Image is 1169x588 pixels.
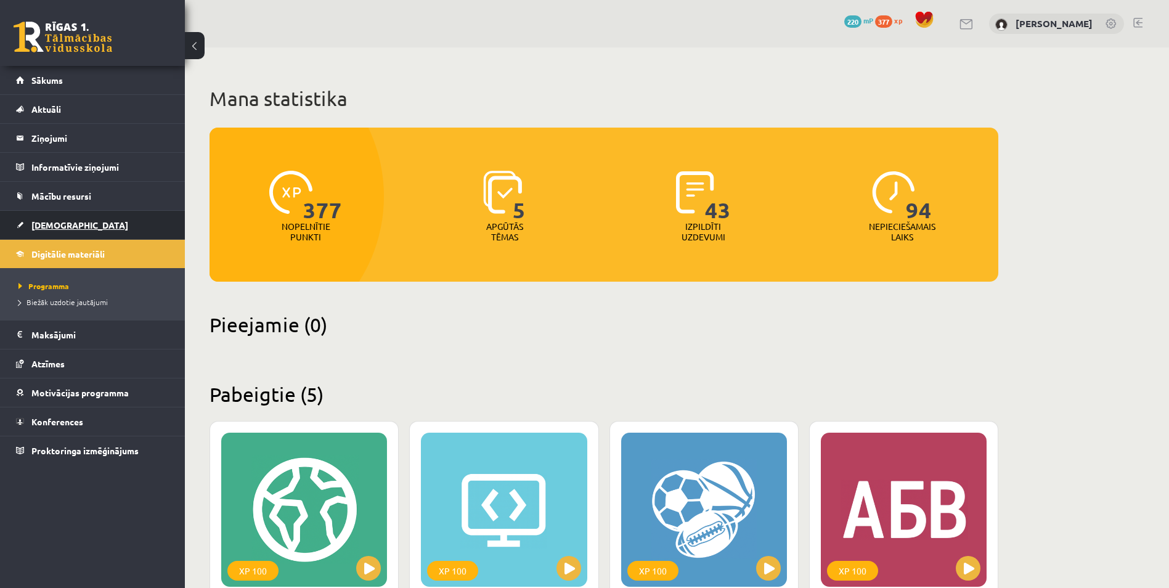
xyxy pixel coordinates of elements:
[16,321,169,349] a: Maksājumi
[16,378,169,407] a: Motivācijas programma
[16,66,169,94] a: Sākums
[16,153,169,181] a: Informatīvie ziņojumi
[16,95,169,123] a: Aktuāli
[31,75,63,86] span: Sākums
[282,221,330,242] p: Nopelnītie punkti
[875,15,892,28] span: 377
[269,171,312,214] img: icon-xp-0682a9bc20223a9ccc6f5883a126b849a74cddfe5390d2b41b4391c66f2066e7.svg
[31,445,139,456] span: Proktoringa izmēģinājums
[16,349,169,378] a: Atzīmes
[31,124,169,152] legend: Ziņojumi
[995,18,1008,31] img: Ričards Jēgers
[31,321,169,349] legend: Maksājumi
[31,190,91,202] span: Mācību resursi
[31,153,169,181] legend: Informatīvie ziņojumi
[483,171,522,214] img: icon-learned-topics-4a711ccc23c960034f471b6e78daf4a3bad4a20eaf4de84257b87e66633f6470.svg
[31,387,129,398] span: Motivācijas programma
[16,211,169,239] a: [DEMOGRAPHIC_DATA]
[869,221,935,242] p: Nepieciešamais laiks
[16,407,169,436] a: Konferences
[513,171,526,221] span: 5
[31,104,61,115] span: Aktuāli
[14,22,112,52] a: Rīgas 1. Tālmācības vidusskola
[481,221,529,242] p: Apgūtās tēmas
[16,240,169,268] a: Digitālie materiāli
[894,15,902,25] span: xp
[16,124,169,152] a: Ziņojumi
[676,171,714,214] img: icon-completed-tasks-ad58ae20a441b2904462921112bc710f1caf180af7a3daa7317a5a94f2d26646.svg
[16,436,169,465] a: Proktoringa izmēģinājums
[31,248,105,259] span: Digitālie materiāli
[679,221,727,242] p: Izpildīti uzdevumi
[227,561,279,581] div: XP 100
[210,86,998,111] h1: Mana statistika
[18,281,69,291] span: Programma
[627,561,678,581] div: XP 100
[16,182,169,210] a: Mācību resursi
[31,219,128,231] span: [DEMOGRAPHIC_DATA]
[210,382,998,406] h2: Pabeigtie (5)
[31,416,83,427] span: Konferences
[863,15,873,25] span: mP
[427,561,478,581] div: XP 100
[18,296,173,308] a: Biežāk uzdotie jautājumi
[827,561,878,581] div: XP 100
[18,280,173,292] a: Programma
[872,171,915,214] img: icon-clock-7be60019b62300814b6bd22b8e044499b485619524d84068768e800edab66f18.svg
[844,15,861,28] span: 220
[31,358,65,369] span: Atzīmes
[303,171,342,221] span: 377
[18,297,108,307] span: Biežāk uzdotie jautājumi
[875,15,908,25] a: 377 xp
[906,171,932,221] span: 94
[1016,17,1093,30] a: [PERSON_NAME]
[844,15,873,25] a: 220 mP
[705,171,731,221] span: 43
[210,312,998,337] h2: Pieejamie (0)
